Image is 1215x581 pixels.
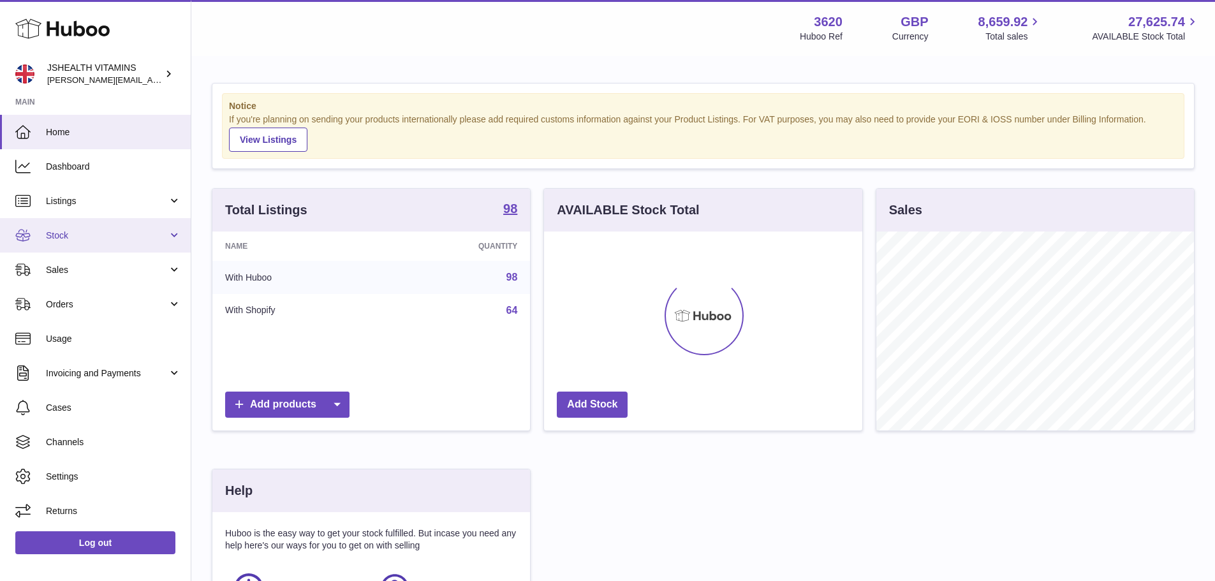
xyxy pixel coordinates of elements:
th: Name [212,232,384,261]
span: 27,625.74 [1128,13,1185,31]
span: [PERSON_NAME][EMAIL_ADDRESS][DOMAIN_NAME] [47,75,256,85]
strong: Notice [229,100,1177,112]
span: Orders [46,298,168,311]
th: Quantity [384,232,531,261]
div: If you're planning on sending your products internationally please add required customs informati... [229,114,1177,152]
a: 64 [506,305,518,316]
div: JSHEALTH VITAMINS [47,62,162,86]
span: Stock [46,230,168,242]
span: Total sales [985,31,1042,43]
strong: 3620 [814,13,843,31]
span: Channels [46,436,181,448]
strong: 98 [503,202,517,215]
td: With Shopify [212,294,384,327]
a: Add Stock [557,392,628,418]
span: Sales [46,264,168,276]
p: Huboo is the easy way to get your stock fulfilled. But incase you need any help here's our ways f... [225,527,517,552]
img: francesca@jshealthvitamins.com [15,64,34,84]
span: Cases [46,402,181,414]
td: With Huboo [212,261,384,294]
span: Listings [46,195,168,207]
h3: Total Listings [225,202,307,219]
h3: Sales [889,202,922,219]
a: 98 [506,272,518,283]
span: Settings [46,471,181,483]
a: 98 [503,202,517,217]
span: Home [46,126,181,138]
span: AVAILABLE Stock Total [1092,31,1200,43]
div: Currency [892,31,929,43]
a: Log out [15,531,175,554]
span: 8,659.92 [978,13,1028,31]
span: Returns [46,505,181,517]
div: Huboo Ref [800,31,843,43]
h3: AVAILABLE Stock Total [557,202,699,219]
span: Invoicing and Payments [46,367,168,379]
strong: GBP [901,13,928,31]
span: Dashboard [46,161,181,173]
a: View Listings [229,128,307,152]
a: Add products [225,392,350,418]
span: Usage [46,333,181,345]
a: 27,625.74 AVAILABLE Stock Total [1092,13,1200,43]
h3: Help [225,482,253,499]
a: 8,659.92 Total sales [978,13,1043,43]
